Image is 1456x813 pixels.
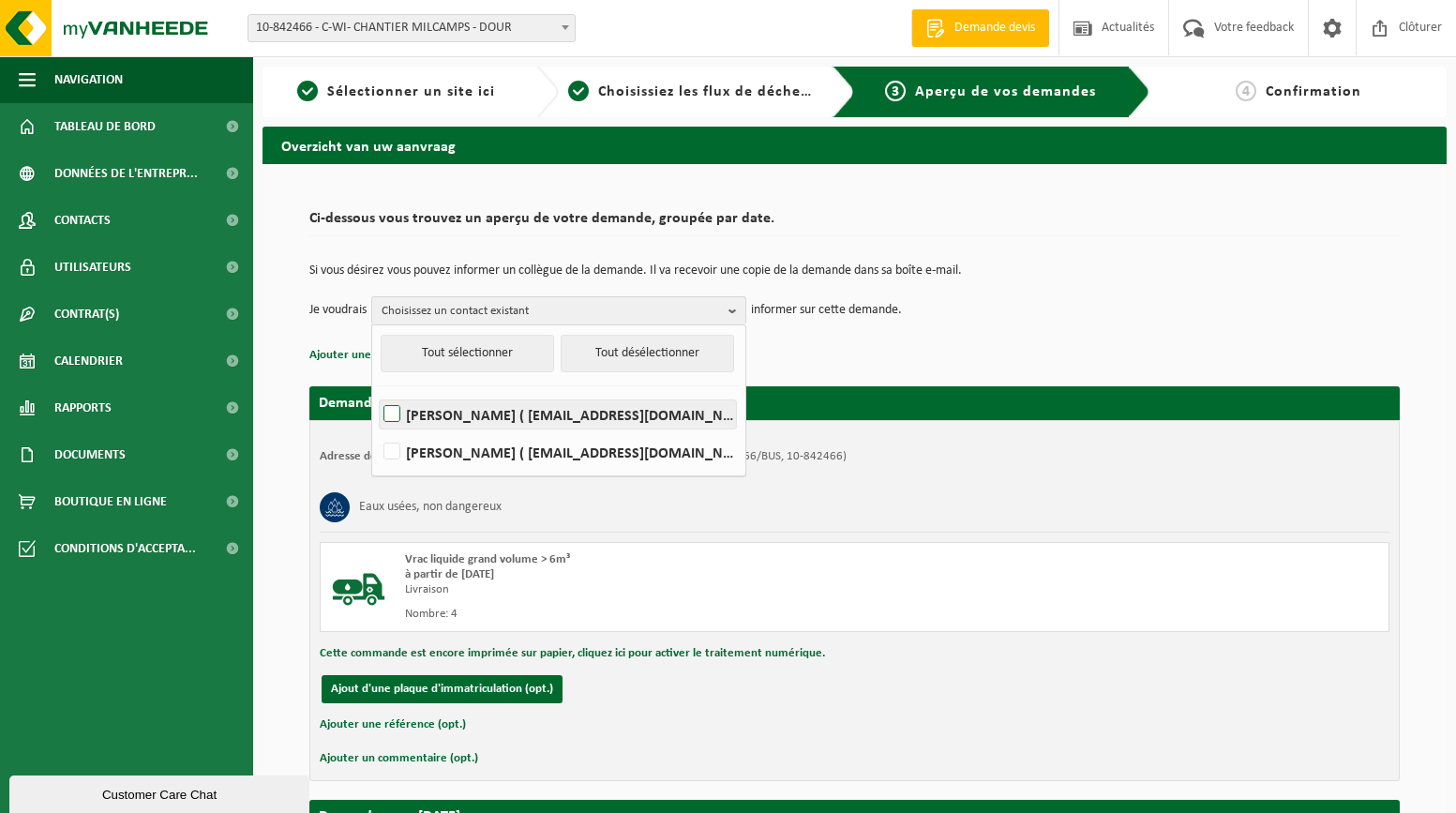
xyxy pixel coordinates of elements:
iframe: chat widget [9,772,313,813]
button: Choisissez un contact existant [371,296,746,324]
span: 2 [568,81,589,101]
span: Tableau de bord [54,103,156,150]
button: Ajouter un commentaire (opt.) [320,746,478,771]
h2: Ci-dessous vous trouvez un aperçu de votre demande, groupée par date. [309,211,1400,236]
span: 10-842466 - C-WI- CHANTIER MILCAMPS - DOUR [248,14,576,42]
button: Ajout d'une plaque d'immatriculation (opt.) [322,675,563,703]
button: Ajouter une référence (opt.) [309,343,456,368]
button: Tout désélectionner [561,335,734,372]
span: Utilisateurs [54,244,131,291]
p: informer sur cette demande. [751,296,902,324]
button: Cette commande est encore imprimée sur papier, cliquez ici pour activer le traitement numérique. [320,641,825,666]
span: Confirmation [1266,84,1361,99]
span: Aperçu de vos demandes [915,84,1096,99]
span: Documents [54,431,126,478]
strong: Adresse de placement: [320,450,438,462]
button: Ajouter une référence (opt.) [320,713,466,737]
a: Demande devis [911,9,1049,47]
a: 1Sélectionner un site ici [272,81,521,103]
span: Choisissez un contact existant [382,297,721,325]
span: Contrat(s) [54,291,119,338]
span: Choisissiez les flux de déchets et récipients [598,84,910,99]
a: 2Choisissiez les flux de déchets et récipients [568,81,818,103]
span: Contacts [54,197,111,244]
span: Vrac liquide grand volume > 6m³ [405,553,570,565]
span: Boutique en ligne [54,478,167,525]
span: Demande devis [950,19,1040,38]
label: [PERSON_NAME] ( [EMAIL_ADDRESS][DOMAIN_NAME] ) [380,400,736,429]
span: Conditions d'accepta... [54,525,196,572]
img: BL-LQ-LV.png [330,552,386,609]
strong: à partir de [DATE] [405,568,494,580]
div: Livraison [405,582,930,597]
h2: Overzicht van uw aanvraag [263,127,1447,163]
span: 10-842466 - C-WI- CHANTIER MILCAMPS - DOUR [248,15,575,41]
span: 1 [297,81,318,101]
div: Nombre: 4 [405,607,930,622]
p: Si vous désirez vous pouvez informer un collègue de la demande. Il va recevoir une copie de la de... [309,264,1400,278]
button: Tout sélectionner [381,335,554,372]
span: Navigation [54,56,123,103]
span: Calendrier [54,338,123,384]
strong: Demande pour [DATE] [319,396,460,411]
span: 4 [1236,81,1256,101]
span: Sélectionner un site ici [327,84,495,99]
label: [PERSON_NAME] ( [EMAIL_ADDRESS][DOMAIN_NAME] ) [380,438,736,466]
h3: Eaux usées, non dangereux [359,492,502,522]
span: 3 [885,81,906,101]
span: Données de l'entrepr... [54,150,198,197]
span: Rapports [54,384,112,431]
p: Je voudrais [309,296,367,324]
